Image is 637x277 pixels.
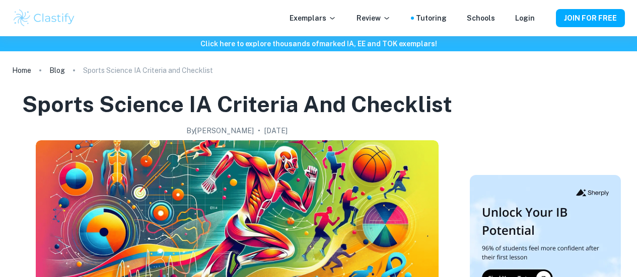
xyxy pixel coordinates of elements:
[258,125,260,136] p: •
[515,13,535,24] a: Login
[357,13,391,24] p: Review
[49,63,65,77] a: Blog
[290,13,336,24] p: Exemplars
[12,8,76,28] img: Clastify logo
[83,65,213,76] p: Sports Science IA Criteria and Checklist
[186,125,254,136] h2: By [PERSON_NAME]
[2,38,635,49] h6: Click here to explore thousands of marked IA, EE and TOK exemplars !
[556,9,625,27] button: JOIN FOR FREE
[467,13,495,24] a: Schools
[12,63,31,77] a: Home
[416,13,447,24] a: Tutoring
[264,125,288,136] h2: [DATE]
[543,16,548,21] button: Help and Feedback
[22,89,452,119] h1: Sports Science IA Criteria and Checklist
